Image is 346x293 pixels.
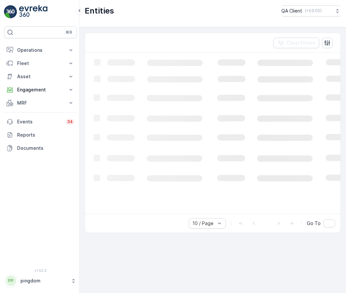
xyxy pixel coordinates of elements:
button: MRF [4,96,77,110]
button: QA Client(+03:00) [281,5,341,16]
a: Documents [4,142,77,155]
p: Clear Filters [287,40,315,46]
p: ( +03:00 ) [305,8,322,14]
button: Fleet [4,57,77,70]
p: Engagement [17,86,64,93]
p: ⌘B [66,30,72,35]
span: Go To [307,220,321,227]
p: QA Client [281,8,302,14]
p: 34 [67,119,73,124]
p: Fleet [17,60,64,67]
img: logo [4,5,17,18]
p: Documents [17,145,74,151]
p: MRF [17,100,64,106]
p: Operations [17,47,64,53]
button: PPpingdom [4,274,77,288]
a: Reports [4,128,77,142]
div: PP [6,276,16,286]
p: Events [17,118,62,125]
p: Reports [17,132,74,138]
a: Events34 [4,115,77,128]
span: v 1.52.3 [4,269,77,273]
button: Clear Filters [274,38,319,48]
button: Operations [4,44,77,57]
p: Entities [85,6,114,16]
p: pingdom [20,277,68,284]
button: Engagement [4,83,77,96]
button: Asset [4,70,77,83]
p: Asset [17,73,64,80]
img: logo_light-DOdMpM7g.png [19,5,47,18]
